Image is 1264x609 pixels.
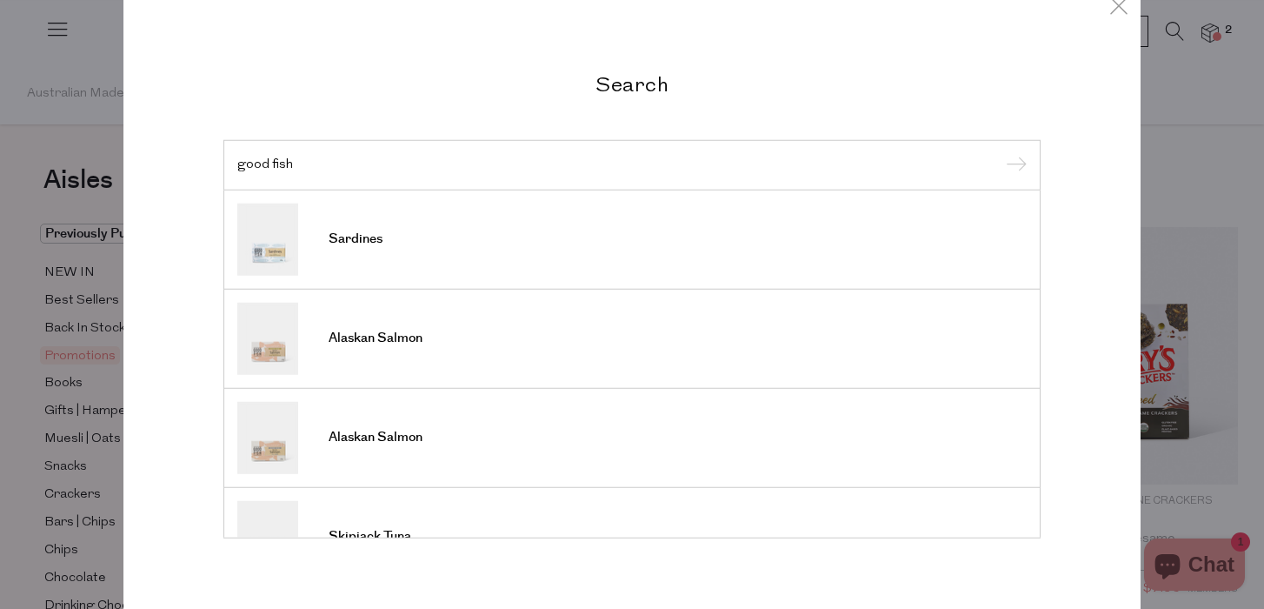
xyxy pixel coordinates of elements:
a: Sardines [237,203,1027,275]
span: Skipjack Tuna [329,528,411,545]
a: Alaskan Salmon [237,401,1027,473]
img: Alaskan Salmon [237,401,298,473]
img: Alaskan Salmon [237,302,298,374]
a: Skipjack Tuna [237,500,1027,572]
span: Alaskan Salmon [329,429,422,446]
span: Alaskan Salmon [329,330,422,347]
img: Sardines [237,203,298,275]
span: Sardines [329,231,383,248]
h2: Search [223,71,1041,97]
input: Search [237,158,1027,171]
img: Skipjack Tuna [237,500,298,572]
a: Alaskan Salmon [237,302,1027,374]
